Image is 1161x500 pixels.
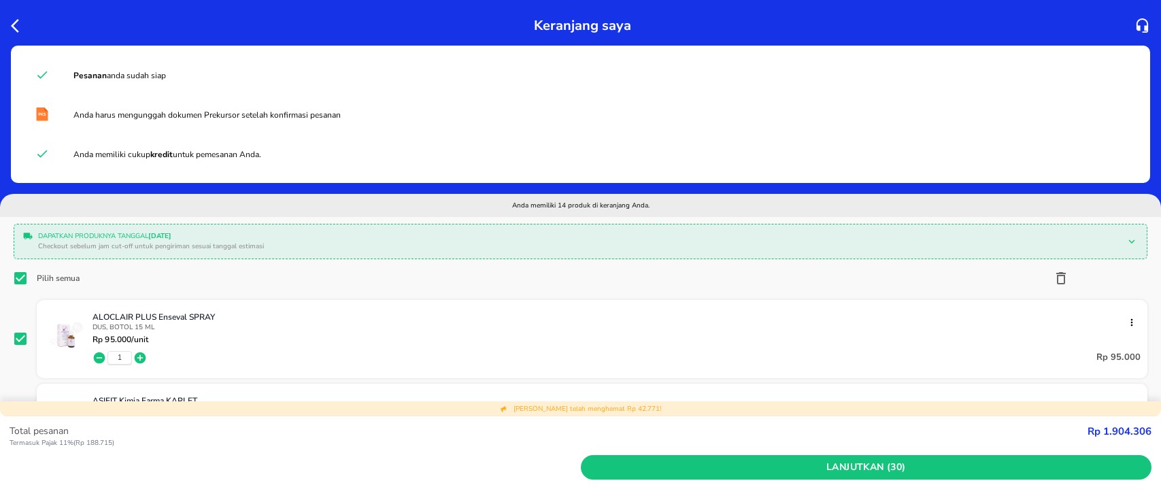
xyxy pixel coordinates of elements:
[73,149,261,160] span: Anda memiliki cukup untuk pemesanan Anda.
[92,335,148,344] p: Rp 95.000 /unit
[44,395,88,440] img: ASIFIT Kimia Farma KAPLET
[1088,424,1151,438] strong: Rp 1.904.306
[92,322,1141,332] p: DUS, BOTOL 15 ML
[37,273,80,284] div: Pilih semua
[500,405,508,413] img: total discount
[35,107,49,121] img: prekursor document required
[581,455,1152,480] button: Lanjutkan (30)
[73,70,166,81] span: anda sudah siap
[73,70,107,81] strong: Pesanan
[38,231,1117,241] p: Dapatkan produknya tanggal
[534,14,631,37] p: Keranjang saya
[73,110,341,120] span: Anda harus mengunggah dokumen Prekursor setelah konfirmasi pesanan
[92,312,1130,322] p: ALOCLAIR PLUS Enseval SPRAY
[18,228,1143,255] div: Dapatkan produknya tanggal[DATE]Checkout sebelum jam cut-off untuk pengiriman sesuai tanggal esti...
[92,395,1130,406] p: ASIFIT Kimia Farma KAPLET
[10,424,1088,438] p: Total pesanan
[1096,350,1141,366] p: Rp 95.000
[38,241,1117,252] p: Checkout sebelum jam cut-off untuk pengiriman sesuai tanggal estimasi
[118,353,122,363] button: 1
[150,149,173,160] strong: kredit
[10,438,1088,448] p: Termasuk Pajak 11% ( Rp 188.715 )
[148,231,171,241] b: [DATE]
[44,312,88,356] img: ALOCLAIR PLUS Enseval SPRAY
[586,459,1147,476] span: Lanjutkan (30)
